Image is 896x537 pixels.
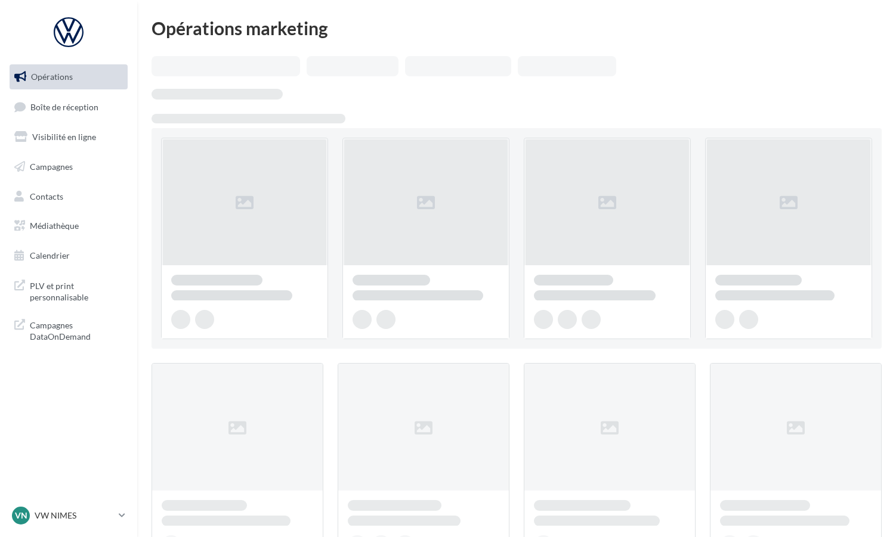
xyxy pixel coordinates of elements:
[7,213,130,238] a: Médiathèque
[31,72,73,82] span: Opérations
[10,504,128,527] a: VN VW NIMES
[30,250,70,260] span: Calendrier
[7,125,130,150] a: Visibilité en ligne
[32,132,96,142] span: Visibilité en ligne
[7,94,130,120] a: Boîte de réception
[7,243,130,268] a: Calendrier
[30,191,63,201] span: Contacts
[7,64,130,89] a: Opérations
[30,221,79,231] span: Médiathèque
[7,312,130,347] a: Campagnes DataOnDemand
[30,278,123,303] span: PLV et print personnalisable
[30,317,123,343] span: Campagnes DataOnDemand
[30,162,73,172] span: Campagnes
[7,154,130,179] a: Campagnes
[7,273,130,308] a: PLV et print personnalisable
[35,510,114,522] p: VW NIMES
[15,510,27,522] span: VN
[152,19,882,37] div: Opérations marketing
[7,184,130,209] a: Contacts
[30,101,98,111] span: Boîte de réception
